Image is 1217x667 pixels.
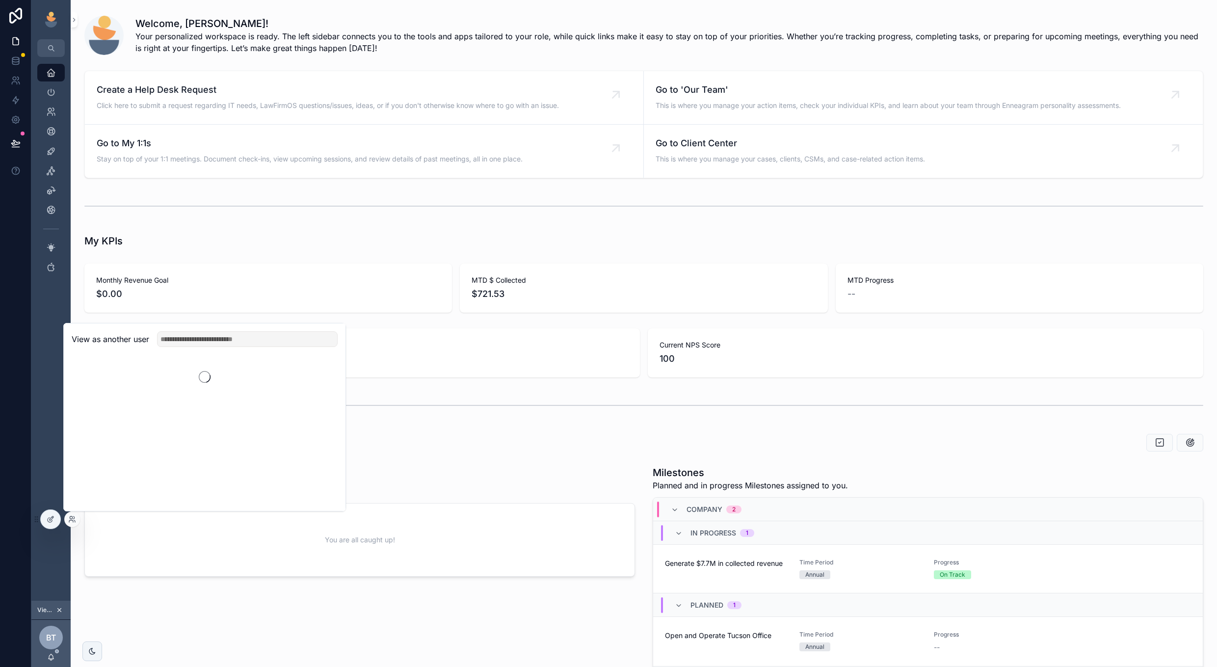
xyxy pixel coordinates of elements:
[934,559,1057,566] span: Progress
[37,606,54,614] span: Viewing as [PERSON_NAME]
[665,631,788,640] span: Open and Operate Tucson Office
[847,287,855,301] span: --
[472,287,816,301] span: $721.53
[940,570,965,579] div: On Track
[96,340,628,350] span: Consultation Conversion Rate
[687,505,722,514] span: Company
[43,12,59,27] img: App logo
[653,617,1203,667] a: Open and Operate Tucson OfficeTime PeriodAnnualProgress--
[746,529,748,537] div: 1
[72,333,149,345] h2: View as another user
[690,600,723,610] span: Planned
[799,631,922,639] span: Time Period
[934,642,940,652] span: --
[656,83,1121,97] span: Go to 'Our Team'
[31,57,71,289] div: scrollable content
[325,535,395,545] span: You are all caught up!
[934,631,1057,639] span: Progress
[46,632,56,643] span: BT
[847,275,1191,285] span: MTD Progress
[135,30,1203,54] span: Your personalized workspace is ready. The left sidebar connects you to the tools and apps tailore...
[665,559,788,568] span: Generate $7.7M in collected revenue
[732,506,736,513] div: 2
[85,71,644,125] a: Create a Help Desk RequestClick here to submit a request regarding IT needs, LawFirmOS questions/...
[799,559,922,566] span: Time Period
[96,275,440,285] span: Monthly Revenue Goal
[656,136,925,150] span: Go to Client Center
[653,466,848,480] h1: Milestones
[653,545,1203,593] a: Generate $7.7M in collected revenueTime PeriodAnnualProgressOn Track
[644,125,1203,178] a: Go to Client CenterThis is where you manage your cases, clients, CSMs, and case-related action it...
[656,154,925,164] span: This is where you manage your cases, clients, CSMs, and case-related action items.
[733,601,736,609] div: 1
[97,154,523,164] span: Stay on top of your 1:1 meetings. Document check-ins, view upcoming sessions, and review details ...
[135,17,1203,30] h1: Welcome, [PERSON_NAME]!
[97,136,523,150] span: Go to My 1:1s
[653,480,848,491] span: Planned and in progress Milestones assigned to you.
[690,528,736,538] span: In Progress
[660,352,1191,366] span: 100
[96,287,440,301] span: $0.00
[96,352,628,366] span: 55%
[472,275,816,285] span: MTD $ Collected
[805,570,824,579] div: Annual
[97,101,559,110] span: Click here to submit a request regarding IT needs, LawFirmOS questions/issues, ideas, or if you d...
[660,340,1191,350] span: Current NPS Score
[85,125,644,178] a: Go to My 1:1sStay on top of your 1:1 meetings. Document check-ins, view upcoming sessions, and re...
[97,83,559,97] span: Create a Help Desk Request
[644,71,1203,125] a: Go to 'Our Team'This is where you manage your action items, check your individual KPIs, and learn...
[805,642,824,651] div: Annual
[656,101,1121,110] span: This is where you manage your action items, check your individual KPIs, and learn about your team...
[84,234,123,248] h1: My KPIs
